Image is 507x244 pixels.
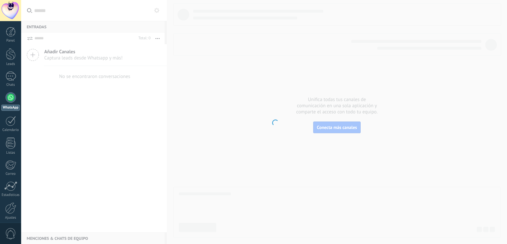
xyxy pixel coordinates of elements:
div: Calendario [1,128,20,132]
div: Ajustes [1,216,20,220]
div: Chats [1,83,20,87]
div: WhatsApp [1,105,20,111]
div: Panel [1,39,20,43]
div: Leads [1,62,20,66]
div: Listas [1,151,20,155]
div: Correo [1,172,20,176]
div: Estadísticas [1,193,20,197]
